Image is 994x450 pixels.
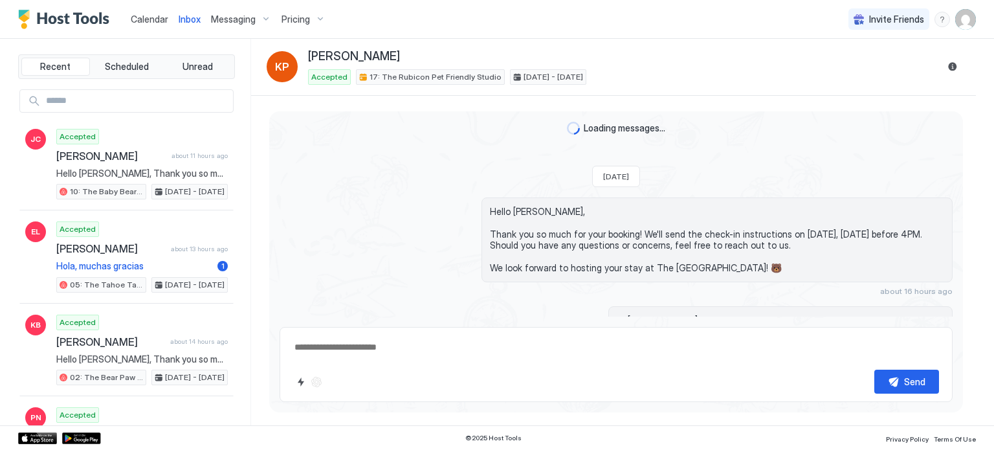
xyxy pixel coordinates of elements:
[18,54,235,79] div: tab-group
[30,412,41,423] span: PN
[584,122,665,134] span: Loading messages...
[60,317,96,328] span: Accepted
[62,433,101,444] a: Google Play Store
[18,433,57,444] a: App Store
[165,372,225,383] span: [DATE] - [DATE]
[221,261,225,271] span: 1
[308,49,400,64] span: [PERSON_NAME]
[869,14,924,25] span: Invite Friends
[18,10,115,29] a: Host Tools Logo
[171,152,228,160] span: about 11 hours ago
[603,172,629,181] span: [DATE]
[93,58,161,76] button: Scheduled
[56,354,228,365] span: Hello [PERSON_NAME], Thank you so much for your booking! We'll send the check-in instructions on ...
[945,59,960,74] button: Reservation information
[30,319,41,331] span: KB
[60,223,96,235] span: Accepted
[163,58,232,76] button: Unread
[282,14,310,25] span: Pricing
[21,58,90,76] button: Recent
[56,260,212,272] span: Hola, muchas gracias
[31,226,40,238] span: EL
[70,279,143,291] span: 05: The Tahoe Tamarack Pet Friendly Studio
[886,431,929,445] a: Privacy Policy
[465,434,522,442] span: © 2025 Host Tools
[955,9,976,30] div: User profile
[60,131,96,142] span: Accepted
[211,14,256,25] span: Messaging
[165,279,225,291] span: [DATE] - [DATE]
[524,71,583,83] span: [DATE] - [DATE]
[105,61,149,73] span: Scheduled
[40,61,71,73] span: Recent
[56,335,165,348] span: [PERSON_NAME]
[182,61,213,73] span: Unread
[131,14,168,25] span: Calendar
[30,133,41,145] span: JC
[874,370,939,394] button: Send
[886,435,929,443] span: Privacy Policy
[275,59,289,74] span: KP
[56,242,166,255] span: [PERSON_NAME]
[880,286,953,296] span: about 16 hours ago
[311,71,348,83] span: Accepted
[179,12,201,26] a: Inbox
[165,186,225,197] span: [DATE] - [DATE]
[934,431,976,445] a: Terms Of Use
[56,150,166,163] span: [PERSON_NAME]
[293,374,309,390] button: Quick reply
[567,122,580,135] div: loading
[70,372,143,383] span: 02: The Bear Paw Pet Friendly King Studio
[131,12,168,26] a: Calendar
[60,409,96,421] span: Accepted
[179,14,201,25] span: Inbox
[904,375,925,388] div: Send
[934,12,950,27] div: menu
[370,71,502,83] span: 17: The Rubicon Pet Friendly Studio
[70,186,143,197] span: 10: The Baby Bear Pet Friendly Studio
[56,168,228,179] span: Hello [PERSON_NAME], Thank you so much for your booking! We'll send the check-in instructions [DA...
[170,337,228,346] span: about 14 hours ago
[934,435,976,443] span: Terms Of Use
[41,90,233,112] input: Input Field
[490,206,944,274] span: Hello [PERSON_NAME], Thank you so much for your booking! We'll send the check-in instructions on ...
[171,245,228,253] span: about 13 hours ago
